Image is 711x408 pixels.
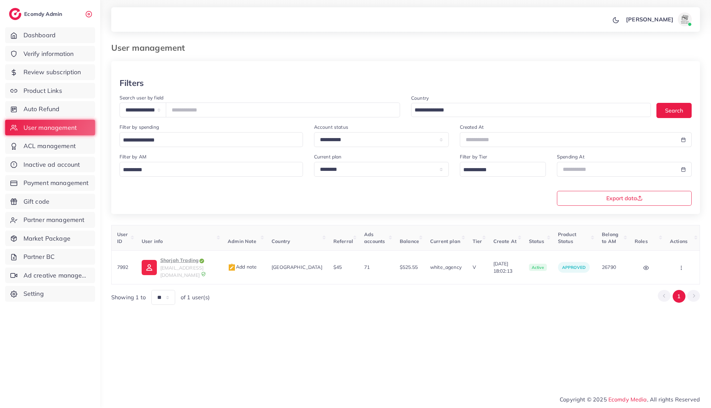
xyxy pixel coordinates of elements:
span: Add note [228,264,257,270]
span: Inactive ad account [23,160,80,169]
a: Gift code [5,194,95,210]
a: ACL management [5,138,95,154]
span: [GEOGRAPHIC_DATA] [272,264,322,270]
a: Ad creative management [5,268,95,283]
span: User info [142,238,163,244]
a: Inactive ad account [5,157,95,173]
span: Review subscription [23,68,81,77]
label: Account status [314,124,348,130]
label: Current plan [314,153,342,160]
span: Copyright © 2025 [560,395,700,404]
img: logo [9,8,21,20]
span: User ID [117,231,128,244]
label: Search user by field [120,94,163,101]
a: User management [5,120,95,136]
span: Gift code [23,197,49,206]
a: [PERSON_NAME]avatar [622,12,694,26]
span: Admin Note [228,238,256,244]
span: 7992 [117,264,129,270]
h3: User management [111,43,190,53]
button: Go to page 1 [673,290,685,303]
input: Search for option [461,165,537,175]
span: Country [272,238,290,244]
span: of 1 user(s) [181,293,210,301]
span: Dashboard [23,31,56,40]
ul: Pagination [658,290,700,303]
a: Setting [5,286,95,302]
span: Create At [493,238,516,244]
a: Shorjah Trading[EMAIL_ADDRESS][DOMAIN_NAME] [142,256,217,279]
img: avatar [678,12,692,26]
span: Showing 1 to [111,293,146,301]
span: white_agency [430,264,462,270]
span: approved [562,265,586,270]
a: Product Links [5,83,95,99]
span: [EMAIL_ADDRESS][DOMAIN_NAME] [160,265,203,278]
span: Tier [473,238,482,244]
input: Search for option [412,105,642,116]
a: Partner management [5,212,95,228]
label: Country [411,95,429,101]
a: Partner BC [5,249,95,265]
span: Partner BC [23,252,55,261]
a: logoEcomdy Admin [9,8,64,20]
span: active [529,264,547,271]
img: icon-tick.de4e08dc.svg [199,258,205,264]
span: 71 [364,264,370,270]
label: Spending At [557,153,585,160]
span: ACL management [23,142,76,150]
a: Auto Refund [5,101,95,117]
div: Search for option [120,162,303,177]
a: Verify information [5,46,95,62]
span: Balance [400,238,419,244]
input: Search for option [121,135,294,146]
img: 9CAL8B2pu8EFxCJHYAAAAldEVYdGRhdGU6Y3JlYXRlADIwMjItMTItMDlUMDQ6NTg6MzkrMDA6MDBXSlgLAAAAJXRFWHRkYXR... [201,272,206,276]
span: Ad creative management [23,271,90,280]
span: Referral [333,238,353,244]
span: Ads accounts [364,231,385,244]
a: Review subscription [5,64,95,80]
a: Ecomdy Media [608,396,647,403]
span: [DATE] 18:02:13 [493,260,518,274]
span: Payment management [23,178,89,187]
input: Search for option [121,165,294,175]
a: Payment management [5,175,95,191]
span: Partner management [23,215,85,224]
h2: Ecomdy Admin [24,11,64,17]
button: Export data [557,191,692,206]
span: $45 [333,264,342,270]
label: Created At [460,124,484,130]
span: Status [529,238,544,244]
span: Product Status [558,231,576,244]
div: Search for option [460,162,546,177]
span: Current plan [430,238,460,244]
a: Market Package [5,231,95,246]
span: $525.55 [400,264,418,270]
span: Product Links [23,86,62,95]
h3: Filters [120,78,144,88]
span: V [473,264,476,270]
span: Export data [606,195,643,201]
p: Shorjah Trading [160,256,217,264]
span: 26790 [602,264,616,270]
span: User management [23,123,77,132]
label: Filter by AM [120,153,146,160]
button: Search [656,103,692,118]
span: Roles [635,238,648,244]
p: [PERSON_NAME] [626,15,673,23]
span: Market Package [23,234,70,243]
div: Search for option [411,103,651,117]
a: Dashboard [5,27,95,43]
span: Verify information [23,49,74,58]
img: admin_note.cdd0b510.svg [228,263,236,272]
label: Filter by spending [120,124,159,130]
span: Auto Refund [23,105,60,114]
span: , All rights Reserved [647,395,700,404]
label: Filter by Tier [460,153,487,160]
img: ic-user-info.36bf1079.svg [142,260,157,275]
span: Belong to AM [602,231,618,244]
span: Setting [23,289,44,298]
div: Search for option [120,132,303,147]
span: Actions [670,238,688,244]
